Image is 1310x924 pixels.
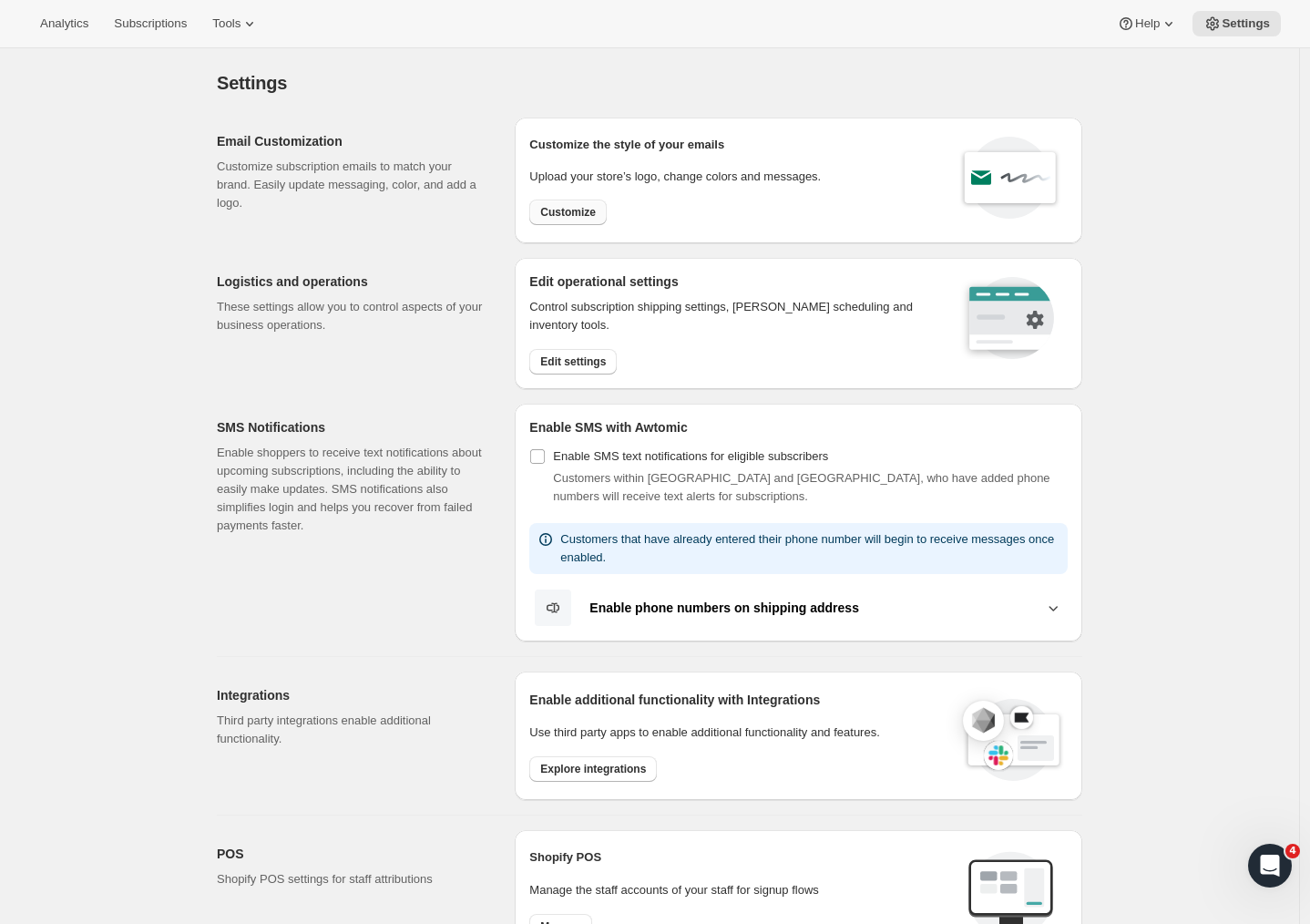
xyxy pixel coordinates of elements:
span: Edit settings [540,354,606,369]
p: Shopify POS settings for staff attributions [217,870,486,888]
p: Third party integrations enable additional functionality. [217,712,486,748]
p: Control subscription shipping settings, [PERSON_NAME] scheduling and inventory tools. [529,298,936,334]
button: Settings [1192,11,1281,36]
p: Manage the staff accounts of your staff for signup flows [529,881,953,899]
span: Subscriptions [114,16,187,31]
button: Enable phone numbers on shipping address [529,589,1068,627]
h2: SMS Notifications [217,418,486,436]
span: 4 [1285,844,1300,858]
p: Customize the style of your emails [529,136,724,154]
span: Analytics [40,16,88,31]
button: Analytics [29,11,99,36]
button: Subscriptions [103,11,198,36]
h2: Logistics and operations [217,272,486,291]
span: Customize [540,205,596,220]
h2: Enable SMS with Awtomic [529,418,1068,436]
span: Explore integrations [540,762,646,776]
p: Customers that have already entered their phone number will begin to receive messages once enabled. [560,530,1060,567]
span: Settings [217,73,287,93]
p: Use third party apps to enable additional functionality and features. [529,724,945,742]
h2: POS [217,845,486,863]
p: Upload your store’s logo, change colors and messages. [529,168,821,186]
h2: Email Customization [217,132,486,150]
iframe: Intercom live chat [1248,844,1292,888]
h2: Integrations [217,686,486,704]
span: Enable SMS text notifications for eligible subscribers [553,449,828,463]
b: Enable phone numbers on shipping address [589,601,859,615]
h2: Edit operational settings [529,272,936,291]
button: Tools [201,11,270,36]
h2: Shopify POS [529,848,953,867]
p: These settings allow you to control aspects of your business operations. [217,298,486,334]
p: Enable shoppers to receive text notifications about upcoming subscriptions, including the ability... [217,444,486,535]
button: Customize [529,200,607,225]
button: Edit settings [529,349,617,375]
span: Settings [1222,16,1270,31]
button: Help [1106,11,1189,36]
span: Tools [212,16,241,31]
h2: Enable additional functionality with Integrations [529,691,945,709]
span: Customers within [GEOGRAPHIC_DATA] and [GEOGRAPHIC_DATA], who have added phone numbers will recei... [553,471,1049,503]
span: Help [1135,16,1160,31]
p: Customize subscription emails to match your brand. Easily update messaging, color, and add a logo. [217,158,486,212]
button: Explore integrations [529,756,657,782]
